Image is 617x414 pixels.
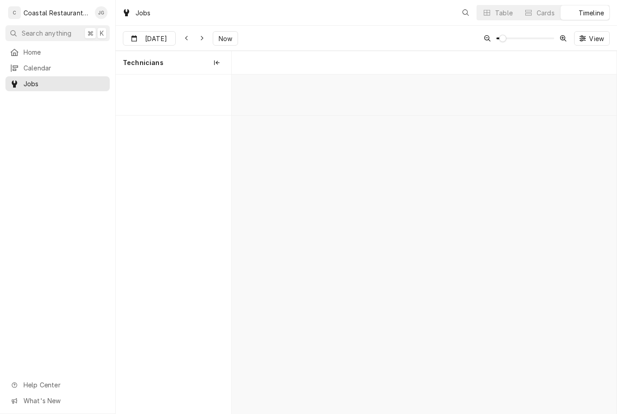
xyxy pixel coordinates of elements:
[537,8,555,18] div: Cards
[5,25,110,41] button: Search anything⌘K
[116,51,231,74] div: Technicians column. SPACE for context menu
[5,45,110,60] a: Home
[123,31,176,46] button: [DATE]
[123,58,164,67] span: Technicians
[95,6,108,19] div: JG
[232,74,617,414] div: normal
[213,31,238,46] button: Now
[23,47,105,57] span: Home
[5,393,110,408] a: Go to What's New
[23,380,104,390] span: Help Center
[495,8,513,18] div: Table
[458,5,473,20] button: Open search
[87,28,93,38] span: ⌘
[23,396,104,405] span: What's New
[5,377,110,392] a: Go to Help Center
[22,28,71,38] span: Search anything
[23,63,105,73] span: Calendar
[217,34,234,43] span: Now
[23,79,105,88] span: Jobs
[574,31,610,46] button: View
[100,28,104,38] span: K
[579,8,604,18] div: Timeline
[95,6,108,19] div: James Gatton's Avatar
[23,8,90,18] div: Coastal Restaurant Repair
[116,74,231,414] div: left
[8,6,21,19] div: C
[5,60,110,75] a: Calendar
[587,34,606,43] span: View
[5,76,110,91] a: Jobs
